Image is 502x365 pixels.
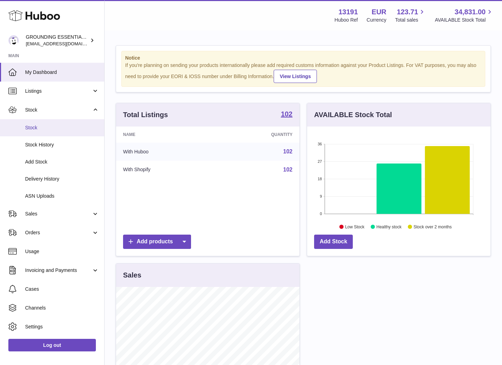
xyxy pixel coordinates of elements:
span: My Dashboard [25,69,99,76]
td: With Huboo [116,143,215,161]
span: Add Stock [25,159,99,165]
h3: Total Listings [123,110,168,120]
th: Quantity [215,127,299,143]
div: If you're planning on sending your products internationally please add required customs informati... [125,62,481,83]
span: Stock [25,107,92,113]
span: Listings [25,88,92,94]
div: Huboo Ref [335,17,358,23]
text: Low Stock [345,224,365,229]
span: Delivery History [25,176,99,182]
text: Healthy stock [376,224,402,229]
strong: 13191 [339,7,358,17]
th: Name [116,127,215,143]
a: 123.71 Total sales [395,7,426,23]
span: 123.71 [397,7,418,17]
a: 102 [281,111,292,119]
strong: 102 [281,111,292,117]
text: 0 [320,212,322,216]
td: With Shopify [116,161,215,179]
text: 18 [318,177,322,181]
a: 34,831.00 AVAILABLE Stock Total [435,7,494,23]
text: 27 [318,159,322,164]
text: Stock over 2 months [413,224,451,229]
div: Currency [367,17,387,23]
img: espenwkopperud@gmail.com [8,35,19,46]
a: 102 [283,167,292,173]
span: 34,831.00 [455,7,486,17]
span: Stock [25,124,99,131]
span: [EMAIL_ADDRESS][DOMAIN_NAME] [26,41,102,46]
a: 102 [283,149,292,154]
span: Stock History [25,142,99,148]
div: GROUNDING ESSENTIALS INTERNATIONAL SLU [26,34,89,47]
span: Cases [25,286,99,292]
strong: Notice [125,55,481,61]
h3: AVAILABLE Stock Total [314,110,392,120]
span: Invoicing and Payments [25,267,92,274]
span: ASN Uploads [25,193,99,199]
span: AVAILABLE Stock Total [435,17,494,23]
a: Add Stock [314,235,353,249]
strong: EUR [372,7,386,17]
a: Log out [8,339,96,351]
span: Settings [25,324,99,330]
a: View Listings [274,70,317,83]
text: 36 [318,142,322,146]
span: Total sales [395,17,426,23]
span: Channels [25,305,99,311]
a: Add products [123,235,191,249]
span: Usage [25,248,99,255]
h3: Sales [123,271,141,280]
span: Sales [25,211,92,217]
span: Orders [25,229,92,236]
text: 9 [320,194,322,198]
